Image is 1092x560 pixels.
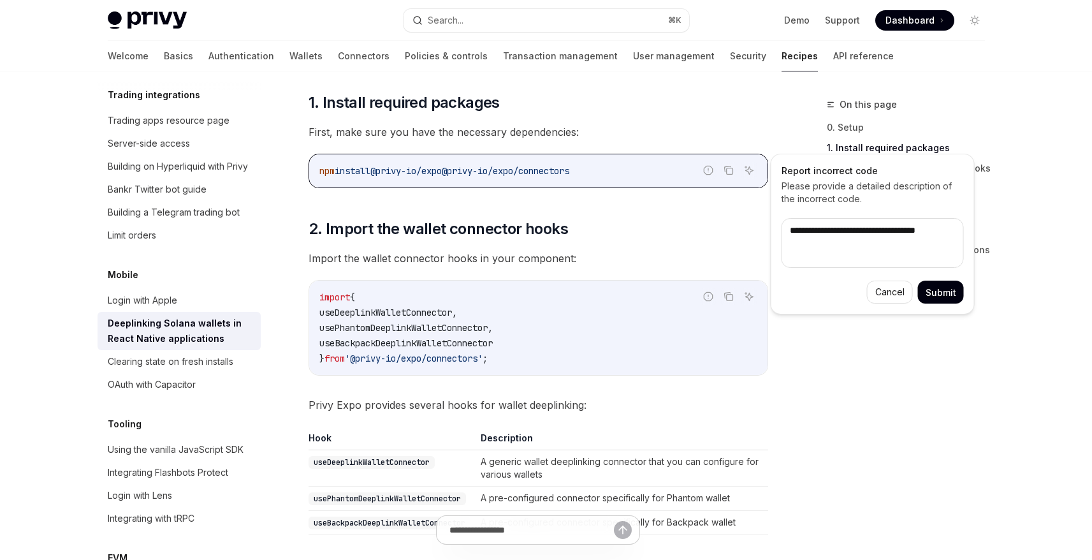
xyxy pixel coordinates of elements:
td: A generic wallet deeplinking connector that you can configure for various wallets [476,450,768,487]
div: Login with Lens [108,488,172,503]
a: Deeplinking Solana wallets in React Native applications [98,312,261,350]
code: useDeeplinkWalletConnector [309,456,435,469]
a: Integrating Flashbots Protect [98,461,261,484]
div: Server-side access [108,136,190,151]
button: Ask AI [741,288,757,305]
a: Demo [784,14,810,27]
span: npm [319,165,335,177]
span: 1. Install required packages [309,92,500,113]
a: Server-side access [98,132,261,155]
div: Building on Hyperliquid with Privy [108,159,248,174]
span: useBackpackDeeplinkWalletConnector [319,337,493,349]
a: Using the vanilla JavaScript SDK [98,438,261,461]
h5: Mobile [108,267,138,283]
button: Search...⌘K [404,9,689,32]
a: Building a Telegram trading bot [98,201,261,224]
a: 0. Setup [827,117,995,138]
span: @privy-io/expo [370,165,442,177]
span: , [488,322,493,334]
span: Dashboard [885,14,935,27]
a: Bankr Twitter bot guide [98,178,261,201]
a: API reference [833,41,894,71]
div: Bankr Twitter bot guide [108,182,207,197]
span: } [319,353,324,364]
span: from [324,353,345,364]
span: '@privy-io/expo/connectors' [345,353,483,364]
td: A pre-configured connector specifically for Phantom wallet [476,487,768,511]
div: Integrating with tRPC [108,511,194,526]
button: Copy the contents from the code block [720,162,737,179]
span: Privy Expo provides several hooks for wallet deeplinking: [309,396,768,414]
span: { [350,291,355,303]
span: @privy-io/expo/connectors [442,165,569,177]
button: Report incorrect code [700,288,717,305]
a: Welcome [108,41,149,71]
th: Hook [309,432,476,450]
a: Clearing state on fresh installs [98,350,261,373]
a: Recipes [782,41,818,71]
a: Basics [164,41,193,71]
button: Cancel [867,281,913,304]
div: Using the vanilla JavaScript SDK [108,442,244,457]
div: Building a Telegram trading bot [108,205,240,220]
a: Connectors [338,41,389,71]
span: import [319,291,350,303]
img: light logo [108,11,187,29]
div: Limit orders [108,228,156,243]
div: Login with Apple [108,293,177,308]
span: useDeeplinkWalletConnector [319,307,452,318]
p: Please provide a detailed description of the incorrect code. [782,180,964,205]
a: Authentication [208,41,274,71]
a: User management [633,41,715,71]
a: Trading apps resource page [98,109,261,132]
span: Import the wallet connector hooks in your component: [309,249,768,267]
div: Search... [428,13,463,28]
div: Deeplinking Solana wallets in React Native applications [108,316,253,346]
span: , [452,307,457,318]
button: Copy the contents from the code block [720,288,737,305]
button: Ask AI [741,162,757,179]
a: Support [825,14,860,27]
a: Building on Hyperliquid with Privy [98,155,261,178]
span: install [335,165,370,177]
button: Submit [918,281,964,304]
a: Integrating with tRPC [98,507,261,530]
td: A pre-configured connector specifically for Backpack wallet [476,511,768,535]
a: Login with Lens [98,484,261,507]
th: Description [476,432,768,450]
span: First, make sure you have the necessary dependencies: [309,123,768,141]
h5: Tooling [108,416,142,432]
h5: Trading integrations [108,87,200,103]
span: Submit [926,287,956,298]
span: Report incorrect code [782,165,964,177]
button: Report incorrect code [700,162,717,179]
button: Send message [614,521,632,539]
a: Policies & controls [405,41,488,71]
span: 2. Import the wallet connector hooks [309,219,568,239]
a: 1. Install required packages [827,138,995,158]
button: Toggle dark mode [965,10,985,31]
a: Security [730,41,766,71]
div: OAuth with Capacitor [108,377,196,392]
a: Dashboard [875,10,954,31]
a: Transaction management [503,41,618,71]
a: Wallets [289,41,323,71]
span: On this page [840,97,897,112]
code: usePhantomDeeplinkWalletConnector [309,492,466,505]
div: Trading apps resource page [108,113,229,128]
span: ⌘ K [668,15,681,26]
span: ; [483,353,488,364]
div: Integrating Flashbots Protect [108,465,228,480]
div: Clearing state on fresh installs [108,354,233,369]
a: Limit orders [98,224,261,247]
a: OAuth with Capacitor [98,373,261,396]
span: usePhantomDeeplinkWalletConnector [319,322,488,334]
a: Login with Apple [98,289,261,312]
input: Ask a question... [449,516,614,544]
